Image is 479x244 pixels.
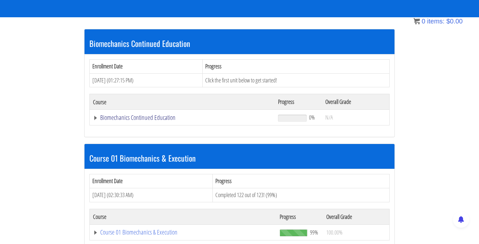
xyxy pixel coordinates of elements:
h3: Course 01 Biomechanics & Execution [89,154,390,162]
th: Overall Grade [323,209,390,224]
th: Course [90,94,275,110]
span: 0% [309,114,315,121]
h3: Biomechanics Continued Education [89,39,390,48]
a: Biomechanics Continued Education [93,114,271,121]
td: Completed 122 out of 123! (99%) [212,188,389,202]
th: Progress [202,59,389,73]
span: $ [446,18,450,25]
td: Click the first unit below to get started! [202,73,389,87]
bdi: 0.00 [446,18,463,25]
span: 99% [310,229,318,236]
a: 0 items: $0.00 [413,18,463,25]
th: Progress [212,174,389,188]
th: Progress [276,209,323,224]
th: Progress [275,94,322,110]
td: [DATE] (02:30:33 AM) [90,188,213,202]
a: Course 01 Biomechanics & Execution [93,229,273,236]
span: items: [427,18,444,25]
th: Enrollment Date [90,174,213,188]
td: N/A [322,110,389,125]
th: Enrollment Date [90,59,203,73]
th: Course [90,209,276,224]
td: [DATE] (01:27:15 PM) [90,73,203,87]
span: 0 [422,18,425,25]
th: Overall Grade [322,94,389,110]
td: 100.00% [323,224,390,240]
img: icon11.png [413,18,420,24]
